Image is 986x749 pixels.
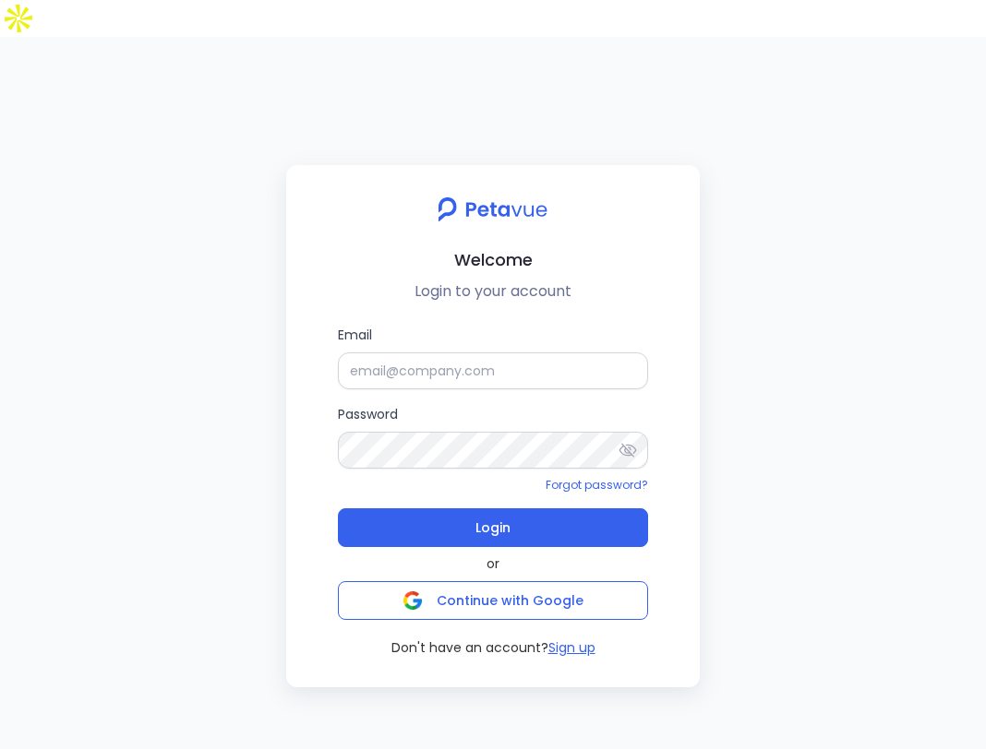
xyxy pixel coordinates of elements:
span: or [487,554,499,574]
label: Email [338,325,648,389]
input: Password [338,432,648,469]
button: Sign up [548,638,595,658]
label: Password [338,404,648,469]
button: Login [338,508,648,547]
h2: Welcome [301,246,685,273]
input: Email [338,352,648,389]
span: Continue with Google [437,591,583,610]
a: Forgot password? [546,477,648,493]
img: petavue logo [426,187,559,232]
span: Login [475,515,511,541]
p: Login to your account [301,280,685,303]
span: Don't have an account? [391,638,548,658]
button: Continue with Google [338,581,648,620]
